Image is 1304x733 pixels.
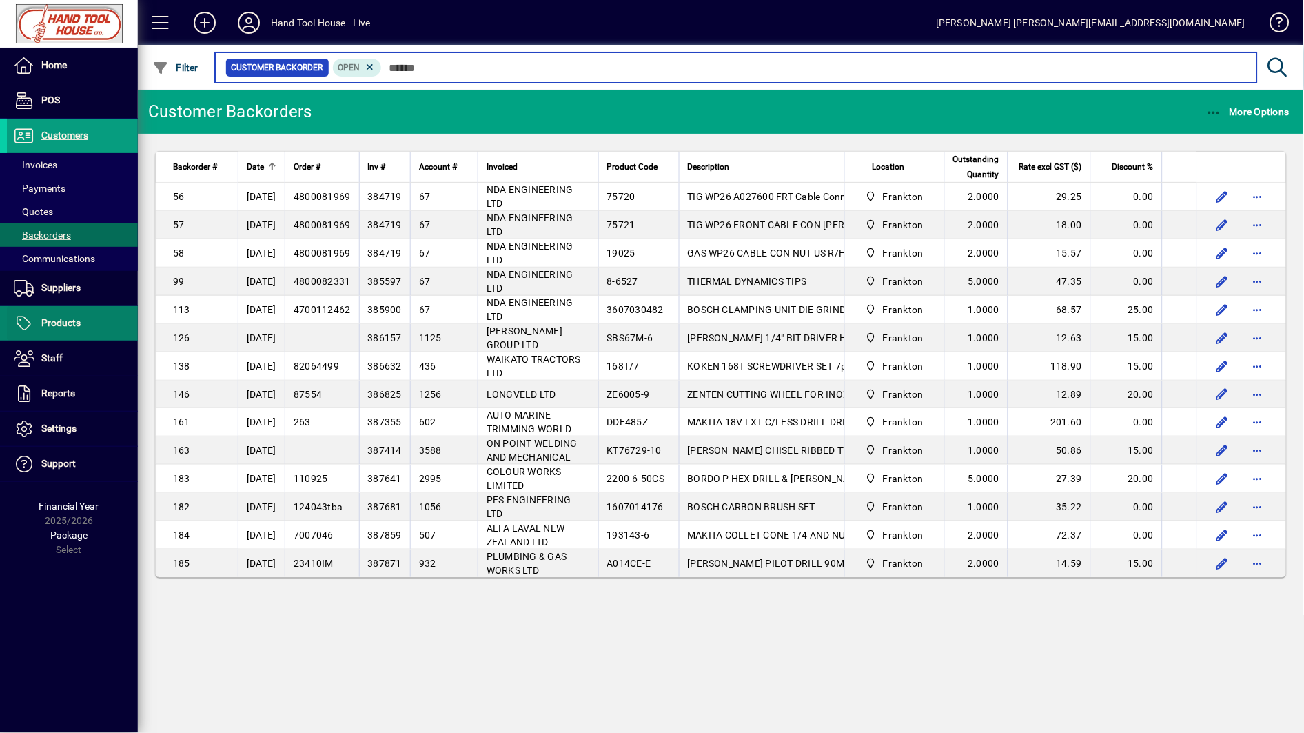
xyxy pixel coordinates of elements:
span: 56 [173,191,185,202]
span: 7007046 [294,530,334,541]
span: Backorder # [173,159,217,174]
span: Frankton [883,331,924,345]
span: Outstanding Quantity [953,152,999,182]
span: 99 [173,276,185,287]
div: Description [688,159,836,174]
span: Account # [419,159,457,174]
span: Frankton [883,500,924,514]
span: Frankton [883,443,924,457]
span: THERMAL DYNAMICS TIPS [688,276,807,287]
td: 68.57 [1008,296,1090,324]
a: Communications [7,247,138,270]
span: 185 [173,558,190,569]
span: 385597 [368,276,403,287]
span: MAKITA COLLET CONE 1/4 AND NUT [688,530,852,541]
td: 1.0000 [944,324,1008,352]
span: Inv # [368,159,386,174]
button: More options [1247,468,1269,490]
span: COLOUR WORKS LIMITED [487,466,562,491]
span: Customers [41,130,88,141]
span: 67 [419,191,431,202]
span: Reports [41,388,75,399]
span: 113 [173,304,190,315]
button: Edit [1211,411,1233,433]
span: 387641 [368,473,403,484]
span: NDA ENGINEERING LTD [487,297,573,322]
div: Invoiced [487,159,590,174]
td: 72.37 [1008,521,1090,550]
span: Home [41,59,67,70]
span: 387871 [368,558,403,569]
td: 2.0000 [944,239,1008,268]
span: Payments [14,183,65,194]
span: Support [41,458,76,469]
span: DDF485Z [607,416,649,428]
td: 2.0000 [944,521,1008,550]
span: GAS WP26 CABLE CON NUT US R/H [DEMOGRAPHIC_DATA] [688,248,952,259]
a: Reports [7,376,138,411]
button: More options [1247,185,1269,208]
button: More options [1247,214,1269,236]
span: Frankton [860,273,930,290]
button: More options [1247,242,1269,264]
span: Description [688,159,730,174]
td: 5.0000 [944,465,1008,493]
button: Edit [1211,355,1233,377]
span: 507 [419,530,436,541]
span: Frankton [860,414,930,430]
span: 126 [173,332,190,343]
a: Products [7,306,138,341]
a: Backorders [7,223,138,247]
span: Open [338,63,360,72]
span: 602 [419,416,436,428]
td: [DATE] [238,296,285,324]
span: Financial Year [39,501,99,512]
span: Product Code [607,159,658,174]
span: Order # [294,159,320,174]
span: 387355 [368,416,403,428]
td: 0.00 [1090,183,1162,211]
span: LONGVELD LTD [487,389,556,400]
span: 4800081969 [294,219,351,230]
td: 2.0000 [944,550,1008,577]
span: Frankton [883,246,924,260]
button: Edit [1211,439,1233,461]
td: 47.35 [1008,268,1090,296]
span: Frankton [860,555,930,572]
button: Edit [1211,468,1233,490]
span: Frankton [883,472,924,485]
span: 384719 [368,248,403,259]
a: Payments [7,177,138,200]
span: NDA ENGINEERING LTD [487,241,573,265]
button: Edit [1211,214,1233,236]
span: [PERSON_NAME] GROUP LTD [487,325,562,350]
span: 57 [173,219,185,230]
td: [DATE] [238,183,285,211]
button: Edit [1211,383,1233,405]
span: 4700112462 [294,304,351,315]
span: 386157 [368,332,403,343]
span: ZE6005-9 [607,389,650,400]
span: 182 [173,501,190,512]
span: Frankton [883,556,924,570]
span: ON POINT WELDING AND MECHANICAL [487,438,578,463]
td: 1.0000 [944,493,1008,521]
span: 3588 [419,445,442,456]
span: 387414 [368,445,403,456]
span: Frankton [860,330,930,346]
td: 118.90 [1008,352,1090,381]
a: Invoices [7,153,138,177]
td: 15.00 [1090,324,1162,352]
span: 67 [419,276,431,287]
span: 387859 [368,530,403,541]
span: 263 [294,416,311,428]
span: Communications [14,253,95,264]
span: Frankton [860,188,930,205]
td: 201.60 [1008,408,1090,436]
button: More options [1247,299,1269,321]
button: Edit [1211,327,1233,349]
button: More options [1247,524,1269,546]
span: 386632 [368,361,403,372]
a: Knowledge Base [1259,3,1287,48]
button: Edit [1211,299,1233,321]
